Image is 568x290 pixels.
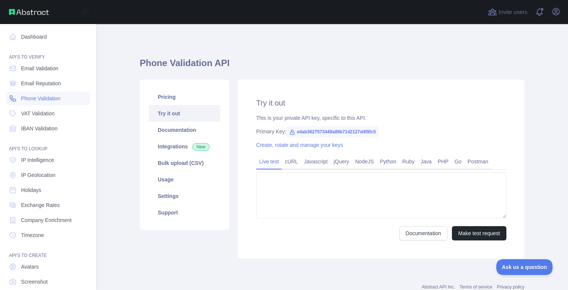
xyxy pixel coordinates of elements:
[256,142,343,148] a: Create, rotate and manage your keys
[21,65,58,72] span: Email Validation
[149,171,220,188] a: Usage
[6,30,90,44] a: Dashboard
[21,110,54,117] span: VAT Validation
[21,80,61,87] span: Email Reputation
[499,8,527,17] span: Invite users
[6,77,90,90] a: Email Reputation
[282,156,301,168] a: cURL
[6,62,90,75] a: Email Validation
[140,57,524,75] h1: Phone Validation API
[6,198,90,212] a: Exchange Rates
[6,260,90,273] a: Avatars
[377,156,399,168] a: Python
[21,95,60,102] span: Phone Validation
[486,6,529,18] button: Invite users
[497,284,524,290] a: Privacy policy
[256,156,282,168] a: Live test
[301,156,331,168] a: Javascript
[21,171,56,179] span: IP Geolocation
[435,156,452,168] a: PHP
[149,155,220,171] a: Bulk upload (CSV)
[149,138,220,155] a: Integrations New
[6,168,90,182] a: IP Geolocation
[459,284,492,290] a: Terms of service
[286,126,379,137] span: e4ab3627573449a89b7142127d4f9fc5
[21,216,72,224] span: Company Enrichment
[418,156,435,168] a: Java
[149,89,220,105] a: Pricing
[192,143,210,151] span: New
[399,156,418,168] a: Ruby
[21,125,57,132] span: IBAN Validation
[6,137,90,152] div: API'S TO LOOKUP
[422,284,455,290] a: Abstract API Inc.
[452,226,506,240] button: Make test request
[6,122,90,135] a: IBAN Validation
[452,156,465,168] a: Go
[6,213,90,227] a: Company Enrichment
[149,188,220,204] a: Settings
[21,263,39,270] span: Avatars
[399,226,447,240] a: Documentation
[6,107,90,120] a: VAT Validation
[21,156,54,164] span: IP Intelligence
[6,183,90,197] a: Holidays
[6,153,90,167] a: IP Intelligence
[6,243,90,258] div: API'S TO CREATE
[256,114,506,122] div: This is your private API key, specific to this API.
[21,231,44,239] span: Timezone
[352,156,377,168] a: NodeJS
[9,9,49,15] img: Abstract API
[6,228,90,242] a: Timezone
[256,128,506,135] div: Primary Key:
[331,156,352,168] a: jQuery
[149,204,220,221] a: Support
[496,259,553,275] iframe: Toggle Customer Support
[149,122,220,138] a: Documentation
[21,186,41,194] span: Holidays
[6,275,90,288] a: Screenshot
[21,278,48,285] span: Screenshot
[6,45,90,60] div: API'S TO VERIFY
[149,105,220,122] a: Try it out
[21,201,60,209] span: Exchange Rates
[256,98,506,108] h2: Try it out
[6,92,90,105] a: Phone Validation
[465,156,491,168] a: Postman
